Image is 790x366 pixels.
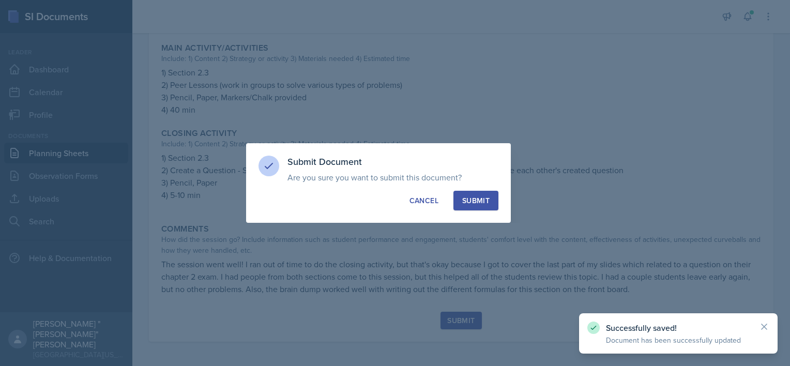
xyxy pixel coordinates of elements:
[606,335,751,345] p: Document has been successfully updated
[287,172,498,182] p: Are you sure you want to submit this document?
[462,195,490,206] div: Submit
[287,156,498,168] h3: Submit Document
[606,323,751,333] p: Successfully saved!
[401,191,447,210] button: Cancel
[453,191,498,210] button: Submit
[409,195,438,206] div: Cancel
